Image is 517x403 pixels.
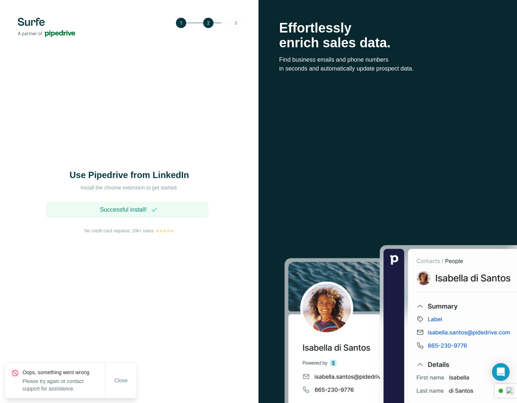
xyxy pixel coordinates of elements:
span: Close [115,377,128,384]
p: Please try again or contact support for assistance. [22,378,105,392]
p: Find business emails and phone numbers [279,55,496,64]
button: Close [110,374,133,387]
span: No credit card required. 20k+ users [84,228,154,234]
p: enrich sales data. [279,35,496,50]
img: Step 2 [176,18,241,28]
h1: Use Pipedrive from LinkedIn [56,169,203,181]
p: Oops, something went wrong [22,369,105,376]
div: Open Intercom Messenger [492,363,510,381]
p: Install the chrome extension to get started. [56,184,203,191]
p: in seconds and automatically update prospect data. [279,64,496,73]
span: Successful install! [100,205,147,214]
p: Effortlessly [279,21,496,35]
img: Surfe's logo [18,18,75,37]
